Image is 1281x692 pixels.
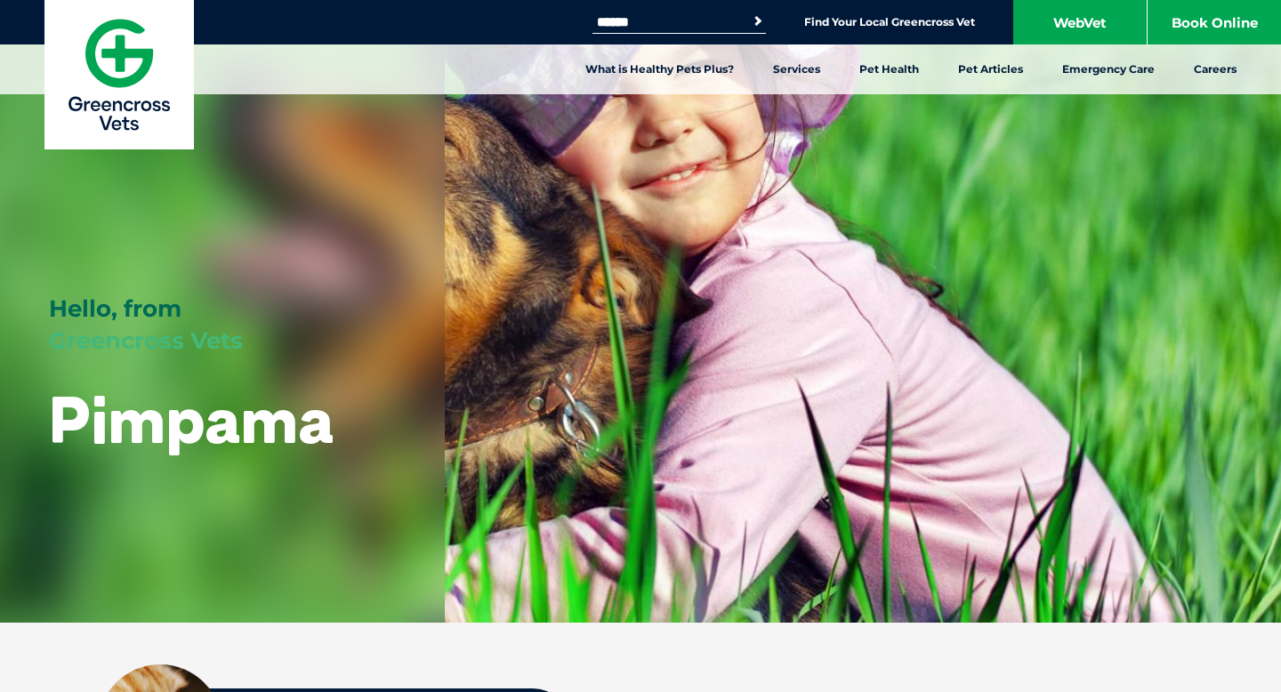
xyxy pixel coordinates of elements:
[49,326,243,355] span: Greencross Vets
[49,294,181,323] span: Hello, from
[753,44,840,94] a: Services
[1174,44,1256,94] a: Careers
[749,12,767,30] button: Search
[1043,44,1174,94] a: Emergency Care
[939,44,1043,94] a: Pet Articles
[840,44,939,94] a: Pet Health
[49,384,334,455] h1: Pimpama
[566,44,753,94] a: What is Healthy Pets Plus?
[804,15,975,29] a: Find Your Local Greencross Vet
